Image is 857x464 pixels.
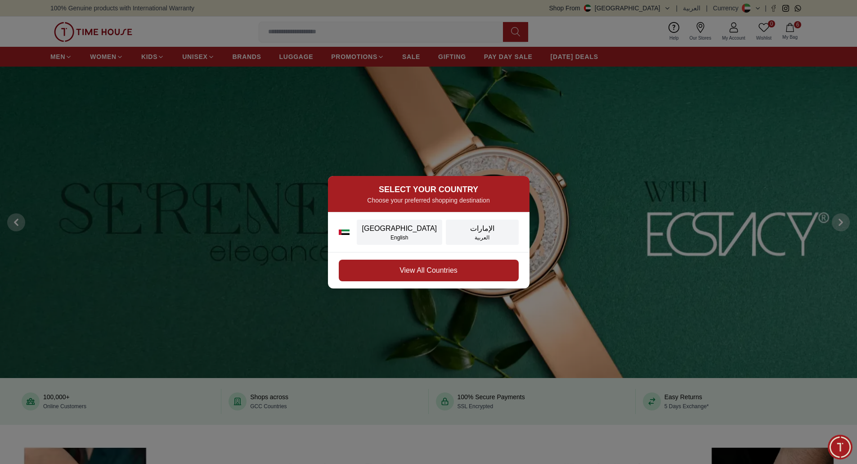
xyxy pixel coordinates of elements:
p: Choose your preferred shopping destination [339,196,519,205]
h2: SELECT YOUR COUNTRY [339,183,519,196]
div: Chat Widget [828,435,853,459]
div: [GEOGRAPHIC_DATA] [362,223,437,234]
img: UAE flag [339,230,350,235]
div: الإمارات [451,223,513,234]
button: View All Countries [339,260,519,281]
button: [GEOGRAPHIC_DATA]English [357,220,443,245]
button: الإماراتالعربية [446,220,518,245]
div: العربية [451,234,513,241]
div: English [362,234,437,241]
